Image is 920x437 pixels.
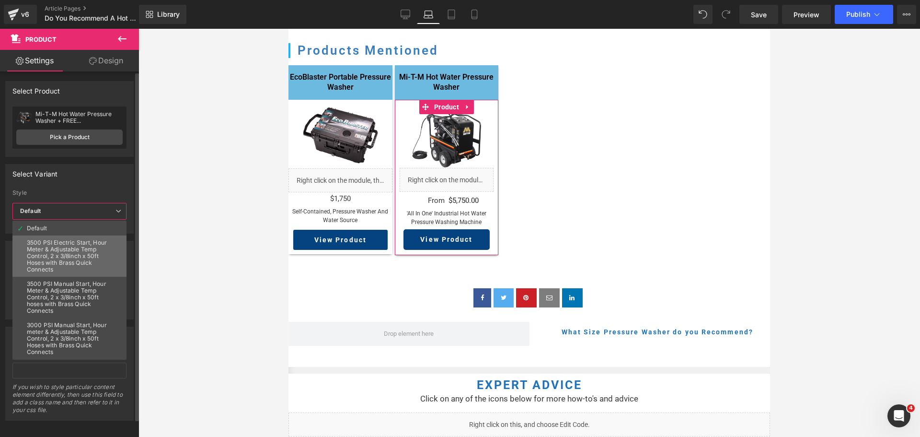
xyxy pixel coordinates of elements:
span: Publish [846,11,870,18]
span: Product [25,35,57,43]
button: Publish [835,5,893,24]
a: Tablet [440,5,463,24]
div: Select Product [12,82,60,95]
a: New Library [139,5,186,24]
div: 3000 PSI Manual Start, Hour meter & Adjustable Temp Control, 2 x 3/8inch x 50ft Hoses with Brass ... [27,322,112,355]
button: More [897,5,916,24]
span: Save [751,10,767,20]
a: Desktop [394,5,417,24]
div: 3500 PSI Manual Start, Hour Meter & Adjustable Temp Control, 2 x 3/8inch x 50ft hoses with Brass ... [27,281,112,314]
a: Laptop [417,5,440,24]
button: Undo [693,5,713,24]
iframe: Intercom live chat [887,404,910,427]
a: Mobile [463,5,486,24]
a: Design [71,50,141,71]
div: v6 [19,8,31,21]
b: Default [20,207,41,214]
div: Select Variant [12,165,58,178]
span: Library [157,10,180,19]
span: Do You Recommend A Hot Water or Cold Water Pressure Washer For Graffiti Removal? [45,14,137,22]
span: 4 [907,404,915,412]
button: Redo [716,5,736,24]
a: v6 [4,5,37,24]
label: Style [12,189,126,199]
div: Default [27,225,47,232]
div: If you wish to style particular content element differently, then use this field to add a class n... [12,383,126,420]
a: Article Pages [45,5,155,12]
a: Pick a Product [16,130,123,145]
a: Preview [782,5,831,24]
div: 3500 PSI Electric Start, Hour Meter & Adjustable Temp Control, 2 x 3/8inch x 50ft Hoses with Bras... [27,239,112,273]
div: Mi-T-M Hot Water Pressure Washer + FREE [PERSON_NAME]-Attak-Pak [35,111,123,124]
span: Preview [793,10,819,20]
img: pImage [16,110,32,125]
